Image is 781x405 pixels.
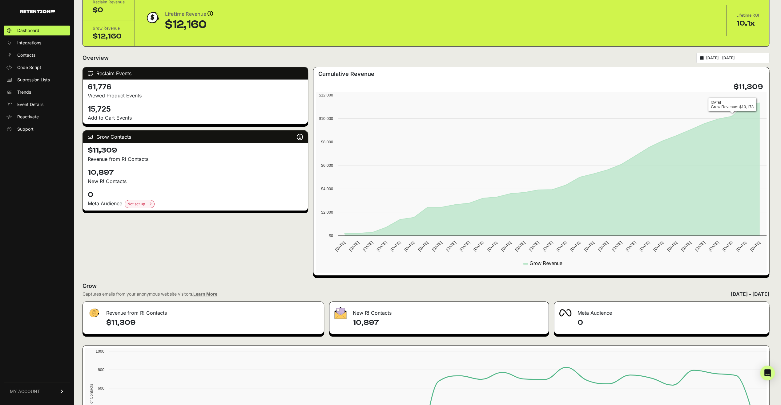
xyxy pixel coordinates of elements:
[417,240,429,252] text: [DATE]
[83,302,324,320] div: Revenue from R! Contacts
[10,388,40,395] span: MY ACCOUNT
[459,240,471,252] text: [DATE]
[680,240,692,252] text: [DATE]
[321,140,333,144] text: $8,000
[17,64,41,71] span: Code Script
[652,240,664,252] text: [DATE]
[583,240,595,252] text: [DATE]
[4,100,70,109] a: Event Details
[514,240,526,252] text: [DATE]
[93,25,125,31] div: Grow Revenue
[625,240,637,252] text: [DATE]
[88,190,303,200] h4: 0
[578,318,764,328] h4: 0
[88,168,303,178] h4: 10,897
[473,240,485,252] text: [DATE]
[98,386,104,391] text: 600
[17,89,31,95] span: Trends
[500,240,512,252] text: [DATE]
[193,291,217,297] a: Learn More
[83,291,217,297] div: Captures emails from your anonymous website visitors.
[4,382,70,401] a: MY ACCOUNT
[93,31,125,41] div: $12,160
[348,240,360,252] text: [DATE]
[106,318,319,328] h4: $11,309
[555,240,567,252] text: [DATE]
[4,38,70,48] a: Integrations
[4,26,70,35] a: Dashboard
[88,82,303,92] h4: 61,776
[17,27,39,34] span: Dashboard
[329,233,333,238] text: $0
[353,318,544,328] h4: 10,897
[4,112,70,122] a: Reactivate
[98,367,104,372] text: 800
[731,290,769,298] div: [DATE] - [DATE]
[334,307,347,319] img: fa-envelope-19ae18322b30453b285274b1b8af3d052b27d846a4fbe8435d1a52b978f639a2.png
[559,309,571,317] img: fa-meta-2f981b61bb99beabf952f7030308934f19ce035c18b003e963880cc3fabeebb7.png
[321,163,333,168] text: $6,000
[4,63,70,72] a: Code Script
[165,10,213,18] div: Lifetime Revenue
[17,40,41,46] span: Integrations
[334,240,346,252] text: [DATE]
[403,240,415,252] text: [DATE]
[321,210,333,215] text: $2,000
[88,307,100,319] img: fa-dollar-13500eef13a19c4ab2b9ed9ad552e47b0d9fc28b02b83b90ba0e00f96d6372e9.png
[694,240,706,252] text: [DATE]
[734,82,763,92] h4: $11,309
[17,52,35,58] span: Contacts
[4,50,70,60] a: Contacts
[722,240,734,252] text: [DATE]
[88,200,303,208] div: Meta Audience
[611,240,623,252] text: [DATE]
[165,18,213,31] div: $12,160
[4,124,70,134] a: Support
[554,302,769,320] div: Meta Audience
[88,178,303,185] p: New R! Contacts
[735,240,747,252] text: [DATE]
[17,77,50,83] span: Supression Lists
[431,240,443,252] text: [DATE]
[736,12,759,18] div: Lifetime ROI
[528,240,540,252] text: [DATE]
[749,240,761,252] text: [DATE]
[319,116,333,121] text: $10,000
[445,240,457,252] text: [DATE]
[708,240,720,252] text: [DATE]
[88,104,303,114] h4: 15,725
[20,10,55,13] img: Retention.com
[4,87,70,97] a: Trends
[17,114,39,120] span: Reactivate
[145,10,160,25] img: dollar-coin-05c43ed7efb7bc0c12610022525b4bbbb207c7efeef5aecc26f025e68dcafac9.png
[362,240,374,252] text: [DATE]
[736,18,759,28] div: 10.1x
[760,366,775,380] div: Open Intercom Messenger
[318,70,374,78] h3: Cumulative Revenue
[83,282,769,290] h2: Grow
[597,240,609,252] text: [DATE]
[17,126,34,132] span: Support
[93,5,125,15] div: $0
[389,240,401,252] text: [DATE]
[541,240,554,252] text: [DATE]
[321,186,333,191] text: $4,000
[329,302,549,320] div: New R! Contacts
[88,92,303,99] p: Viewed Product Events
[569,240,581,252] text: [DATE]
[319,93,333,97] text: $12,000
[83,131,308,143] div: Grow Contacts
[529,261,562,266] text: Grow Revenue
[376,240,388,252] text: [DATE]
[17,101,43,108] span: Event Details
[96,349,104,354] text: 1000
[83,67,308,80] div: Reclaim Events
[88,145,303,155] h4: $11,309
[88,114,303,121] p: Add to Cart Events
[666,240,678,252] text: [DATE]
[486,240,498,252] text: [DATE]
[638,240,650,252] text: [DATE]
[88,155,303,163] p: Revenue from R! Contacts
[4,75,70,85] a: Supression Lists
[83,54,109,62] h2: Overview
